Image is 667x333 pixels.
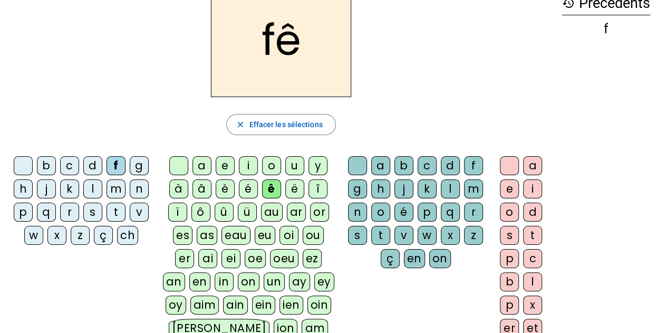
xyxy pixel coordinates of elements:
[418,179,437,198] div: k
[394,203,413,222] div: é
[464,203,483,222] div: r
[303,249,322,268] div: ez
[562,23,650,35] div: f
[60,179,79,198] div: k
[215,203,234,222] div: û
[464,179,483,198] div: m
[107,179,125,198] div: m
[314,272,334,291] div: ey
[279,226,298,245] div: oi
[169,179,188,198] div: à
[262,179,281,198] div: ê
[500,272,519,291] div: b
[464,226,483,245] div: z
[523,272,542,291] div: l
[215,272,234,291] div: in
[394,156,413,175] div: b
[500,249,519,268] div: p
[71,226,90,245] div: z
[500,226,519,245] div: s
[166,296,186,315] div: oy
[404,249,425,268] div: en
[216,156,235,175] div: e
[238,203,257,222] div: ü
[37,156,56,175] div: b
[441,179,460,198] div: l
[197,226,217,245] div: as
[238,272,259,291] div: on
[216,179,235,198] div: è
[261,203,283,222] div: au
[249,118,322,131] span: Effacer les sélections
[418,203,437,222] div: p
[198,249,217,268] div: ai
[235,120,245,129] mat-icon: close
[500,179,519,198] div: e
[173,226,192,245] div: es
[464,156,483,175] div: f
[47,226,66,245] div: x
[381,249,400,268] div: ç
[107,203,125,222] div: t
[348,203,367,222] div: n
[221,249,240,268] div: ei
[239,179,258,198] div: é
[226,114,335,135] button: Effacer les sélections
[500,296,519,315] div: p
[523,203,542,222] div: d
[262,156,281,175] div: o
[523,296,542,315] div: x
[523,226,542,245] div: t
[287,203,306,222] div: ar
[191,203,210,222] div: ô
[303,226,324,245] div: ou
[37,203,56,222] div: q
[83,156,102,175] div: d
[130,179,149,198] div: n
[37,179,56,198] div: j
[83,203,102,222] div: s
[14,179,33,198] div: h
[418,156,437,175] div: c
[371,179,390,198] div: h
[371,203,390,222] div: o
[223,296,248,315] div: ain
[255,226,275,245] div: eu
[94,226,113,245] div: ç
[60,156,79,175] div: c
[429,249,451,268] div: on
[441,226,460,245] div: x
[308,179,327,198] div: î
[190,296,219,315] div: aim
[24,226,43,245] div: w
[245,249,266,268] div: oe
[130,156,149,175] div: g
[371,156,390,175] div: a
[107,156,125,175] div: f
[221,226,250,245] div: eau
[523,249,542,268] div: c
[175,249,194,268] div: er
[310,203,329,222] div: or
[239,156,258,175] div: i
[308,156,327,175] div: y
[264,272,285,291] div: un
[348,179,367,198] div: g
[192,156,211,175] div: a
[289,272,310,291] div: ay
[285,156,304,175] div: u
[279,296,303,315] div: ien
[418,226,437,245] div: w
[523,156,542,175] div: a
[270,249,298,268] div: oeu
[163,272,185,291] div: an
[252,296,276,315] div: ein
[348,226,367,245] div: s
[441,156,460,175] div: d
[14,203,33,222] div: p
[394,226,413,245] div: v
[117,226,138,245] div: ch
[130,203,149,222] div: v
[192,179,211,198] div: â
[60,203,79,222] div: r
